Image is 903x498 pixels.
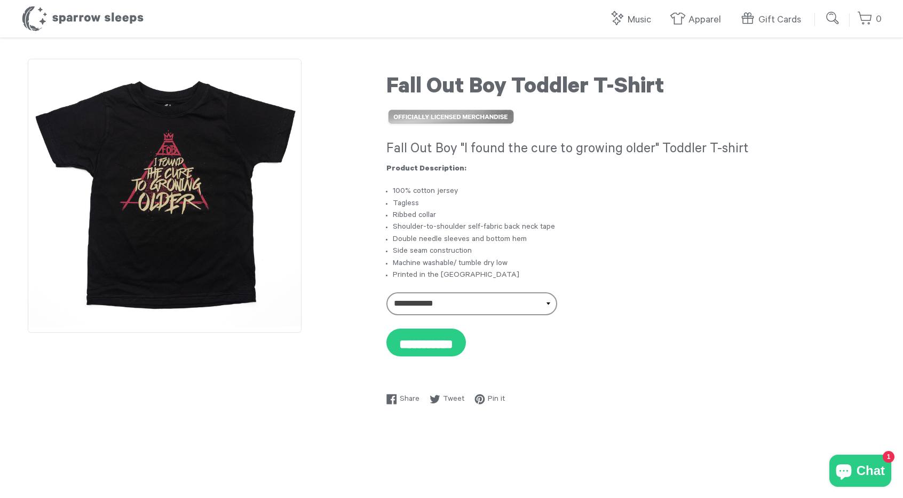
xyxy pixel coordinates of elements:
li: Side seam construction [393,246,875,258]
img: Fall Out Boy Toddler T-Shirt [28,59,302,333]
a: Music [609,9,656,32]
h1: Sparrow Sleeps [21,5,144,32]
span: Pin it [488,394,505,406]
li: Double needle sleeves and bottom hem [393,234,875,246]
span: Tweet [443,394,464,406]
li: Shoulder-to-shoulder self-fabric back neck tape [393,222,875,234]
input: Submit [822,7,844,29]
span: 100% cotton jersey [393,188,458,196]
span: Share [400,394,419,406]
h3: Fall Out Boy "I found the cure to growing older" Toddler T-shirt [386,141,875,159]
span: Tagless [393,200,419,208]
a: Apparel [670,9,726,32]
inbox-online-store-chat: Shopify online store chat [826,455,894,489]
a: Gift Cards [740,9,806,32]
strong: Product Description: [386,165,466,174]
li: Machine washable/ tumble dry low [393,258,875,270]
li: Ribbed collar [393,210,875,222]
a: 0 [857,8,882,31]
h1: Fall Out Boy Toddler T-Shirt [386,75,875,102]
span: Printed in the [GEOGRAPHIC_DATA] [393,271,519,280]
